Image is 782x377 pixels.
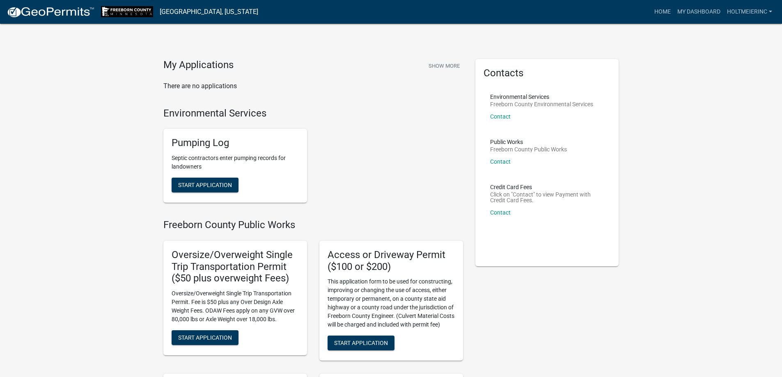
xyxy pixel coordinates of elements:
[328,249,455,273] h5: Access or Driveway Permit ($100 or $200)
[490,209,511,216] a: Contact
[490,139,567,145] p: Public Works
[334,340,388,346] span: Start Application
[484,67,611,79] h5: Contacts
[724,4,775,20] a: holtmeierinc
[172,137,299,149] h5: Pumping Log
[674,4,724,20] a: My Dashboard
[490,113,511,120] a: Contact
[101,6,153,17] img: Freeborn County, Minnesota
[163,59,234,71] h4: My Applications
[328,277,455,329] p: This application form to be used for constructing, improving or changing the use of access, eithe...
[490,94,593,100] p: Environmental Services
[163,219,463,231] h4: Freeborn County Public Works
[172,178,238,192] button: Start Application
[425,59,463,73] button: Show More
[490,146,567,152] p: Freeborn County Public Works
[172,249,299,284] h5: Oversize/Overweight Single Trip Transportation Permit ($50 plus overweight Fees)
[490,158,511,165] a: Contact
[163,81,463,91] p: There are no applications
[178,182,232,188] span: Start Application
[490,184,604,190] p: Credit Card Fees
[651,4,674,20] a: Home
[160,5,258,19] a: [GEOGRAPHIC_DATA], [US_STATE]
[490,101,593,107] p: Freeborn County Environmental Services
[172,289,299,324] p: Oversize/Overweight Single Trip Transportation Permit. Fee is $50 plus any Over Design Axle Weigh...
[172,154,299,171] p: Septic contractors enter pumping records for landowners
[163,107,463,119] h4: Environmental Services
[328,336,394,350] button: Start Application
[490,192,604,203] p: Click on "Contact" to view Payment with Credit Card Fees.
[172,330,238,345] button: Start Application
[178,334,232,341] span: Start Application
